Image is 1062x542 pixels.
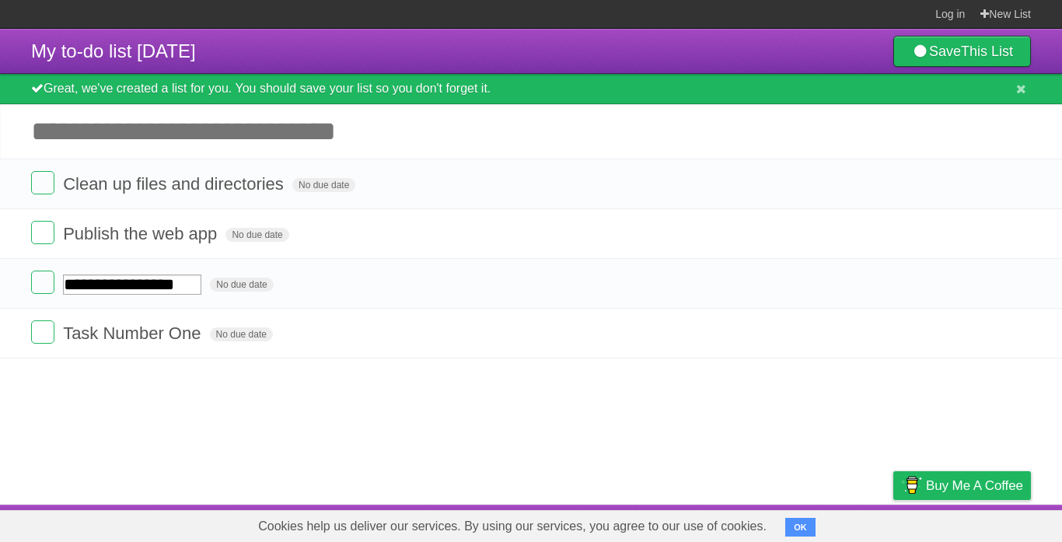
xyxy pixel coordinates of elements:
[686,509,719,538] a: About
[31,320,54,344] label: Done
[31,271,54,294] label: Done
[63,174,288,194] span: Clean up files and directories
[893,36,1031,67] a: SaveThis List
[63,323,204,343] span: Task Number One
[225,228,288,242] span: No due date
[210,278,273,292] span: No due date
[31,221,54,244] label: Done
[933,509,1031,538] a: Suggest a feature
[785,518,816,537] button: OK
[63,224,221,243] span: Publish the web app
[243,511,782,542] span: Cookies help us deliver our services. By using our services, you agree to our use of cookies.
[893,471,1031,500] a: Buy me a coffee
[873,509,914,538] a: Privacy
[820,509,854,538] a: Terms
[901,472,922,498] img: Buy me a coffee
[961,44,1013,59] b: This List
[292,178,355,192] span: No due date
[926,472,1023,499] span: Buy me a coffee
[31,40,196,61] span: My to-do list [DATE]
[210,327,273,341] span: No due date
[31,171,54,194] label: Done
[738,509,801,538] a: Developers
